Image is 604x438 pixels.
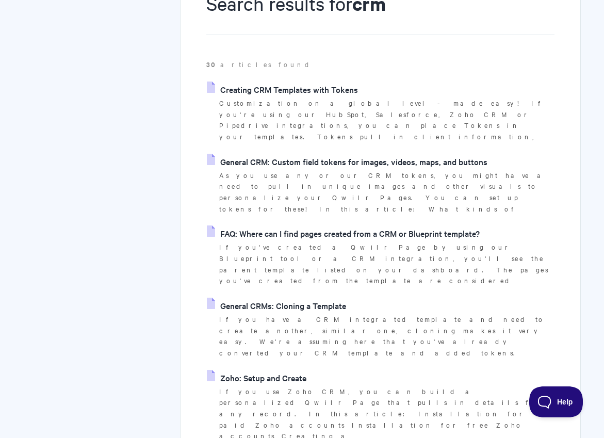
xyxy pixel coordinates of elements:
[529,386,583,417] iframe: Toggle Customer Support
[206,59,220,69] strong: 30
[219,241,554,286] p: If you've created a Qwilr Page by using our Blueprint tool or a CRM integration, you'll see the p...
[207,82,358,97] a: Creating CRM Templates with Tokens
[206,59,554,70] p: articles found
[207,154,487,169] a: General CRM: Custom field tokens for images, videos, maps, and buttons
[207,298,346,313] a: General CRMs: Cloning a Template
[207,225,480,241] a: FAQ: Where can I find pages created from a CRM or Blueprint template?
[219,170,554,215] p: As you use any or our CRM tokens, you might have a need to pull in unique images and other visual...
[207,370,306,385] a: Zoho: Setup and Create
[219,314,554,359] p: If you have a CRM integrated template and need to create another, similar one, cloning makes it v...
[219,98,554,142] p: Customization on a global level - made easy! If you're using our HubSpot, Salesforce, Zoho CRM or...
